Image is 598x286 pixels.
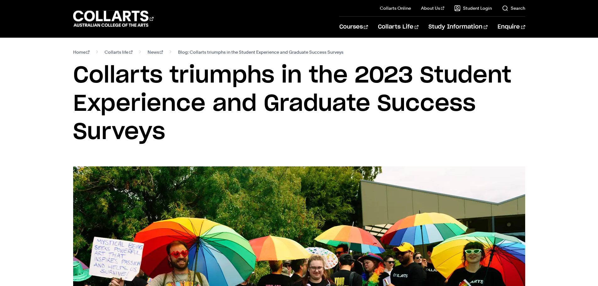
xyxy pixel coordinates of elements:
[498,17,525,37] a: Enquire
[502,5,525,11] a: Search
[428,17,488,37] a: Study Information
[73,10,154,28] div: Go to homepage
[105,48,132,57] a: Collarts life
[339,17,368,37] a: Courses
[148,48,163,57] a: News
[73,62,525,146] h1: Collarts triumphs in the 2023 Student Experience and Graduate Success Surveys
[421,5,444,11] a: About Us
[178,48,343,57] span: Blog: Collarts triumphs in the Student Experience and Graduate Success Surveys
[73,48,90,57] a: Home
[378,17,418,37] a: Collarts Life
[454,5,492,11] a: Student Login
[380,5,411,11] a: Collarts Online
